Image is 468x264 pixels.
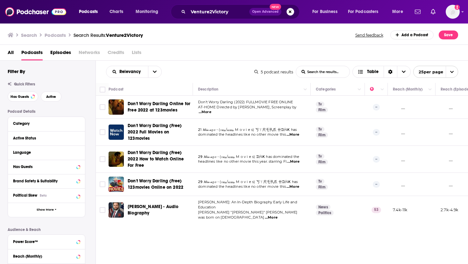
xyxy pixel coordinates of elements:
[79,7,98,16] span: Podcasts
[37,208,54,212] span: Show More
[446,5,460,19] button: Show profile menu
[13,150,76,155] div: Language
[352,66,411,78] h2: Choose View
[344,7,388,17] button: open menu
[46,95,56,98] span: Active
[40,193,47,198] div: Beta
[270,4,281,10] span: New
[441,105,453,110] p: __
[388,7,411,17] button: open menu
[446,5,460,19] span: Logged in as SolComms
[8,68,25,74] h2: Filter By
[393,182,405,187] p: __
[8,109,85,114] p: Podcast Details
[356,86,363,93] button: Column Actions
[312,7,337,16] span: For Business
[316,132,328,138] a: Film
[441,182,453,187] p: __
[287,184,299,189] span: ...More
[11,95,29,98] span: Has Guests
[128,150,184,168] span: Don't Worry Darling (Free) 2022 How to Watch Online For Free
[198,127,297,132] span: 𝟤1 𝑀𝒾𝓃 𝒶𝑔𝑜 - (₇₂₀ₚ/₁₀₈₀ₚ M o v i e s) 丂ㄒ尺乇卂爪 卄ᗪ/4Ҝ has
[392,7,403,16] span: More
[13,177,80,185] button: Brand Safety & Suitability
[128,123,191,142] a: Don't Worry Darling (Free) 2022 Full Movies on 123movies
[110,7,123,16] span: Charts
[455,5,460,10] svg: Add a profile image
[441,130,453,135] p: __
[316,159,328,165] a: Film
[413,66,458,78] button: open menu
[390,30,434,39] a: Add a Podcast
[316,210,334,215] a: Politics
[316,85,336,93] div: Categories
[109,202,124,218] img: JD Vance - Audio Biography
[370,85,379,93] div: Power Score
[74,32,143,38] a: Search Results:Venture2Victory
[199,110,211,115] span: ...More
[74,32,143,38] div: Search Results:
[198,159,287,164] span: headlines like no other movie this year. starring Fl
[198,179,298,184] span: 𝟤𝟫 𝑀𝒾𝓃 𝒶𝑔𝑜 - (₇₂₀ₚ/₁₀₈₀ₚ M o v i e s) 丂ㄒ尺乇卂爪 卄ᗪ/4Ҝ has
[393,157,405,162] p: __
[119,70,143,74] span: Relevancy
[148,66,161,78] button: open menu
[21,47,43,60] a: Podcasts
[128,101,191,113] a: Don't Worry Darling Online for Free 2022 at 123movies
[13,191,80,199] button: Political SkewBeta
[136,7,158,16] span: Monitoring
[106,32,143,38] span: Venture2Victory
[446,5,460,19] img: User Profile
[287,132,299,137] span: ...More
[109,125,124,140] a: Don't Worry Darling (Free) 2022 Full Movies on 123movies
[316,127,324,132] a: Tv
[316,185,328,190] a: Film
[198,85,218,93] div: Description
[128,204,191,216] a: [PERSON_NAME] - Audio Biography
[412,6,423,17] a: Show notifications dropdown
[198,154,299,159] span: 𝟤𝟫 𝑀𝒾𝓃 𝒶𝑔𝑜 - (₇₂₀ₚ/₁₀₈₀ₚ M o v i e s) ᗪ/4Ҝ has dominated the
[8,47,14,60] a: All
[316,102,324,107] a: Tv
[109,152,124,167] img: Don't Worry Darling (Free) 2022 How to Watch Online For Free
[8,203,85,217] button: Show More
[108,47,124,60] span: Credits
[109,99,124,115] img: Don't Worry Darling Online for Free 2022 at 123movies
[441,157,453,162] p: __
[372,207,381,213] p: 53
[441,207,458,213] p: 2.7k-4.9k
[13,179,74,183] div: Brand Safety & Suitability
[128,178,191,191] a: Don't Worry Darling (Free) 123movies Online on 2022
[106,70,148,74] button: open menu
[348,7,379,16] span: For Podcasters
[14,82,35,86] span: Quick Filters
[13,165,74,169] div: Has Guests
[100,207,105,213] span: Toggle select row
[128,178,183,190] span: Don't Worry Darling (Free) 123movies Online on 2022
[109,177,124,192] a: Don't Worry Darling (Free) 123movies Online on 2022
[13,252,80,260] button: Reach (Monthly)
[128,150,191,169] a: Don't Worry Darling (Free) 2022 How to Watch Online For Free
[106,66,162,78] h2: Choose List sort
[13,136,76,140] div: Active Status
[367,70,379,74] span: Table
[353,32,385,38] button: Send feedback
[308,7,345,17] button: open menu
[426,86,434,93] button: Column Actions
[287,159,300,164] span: ...More
[13,121,76,126] div: Category
[254,70,293,74] div: 5 podcast results
[373,129,380,135] p: --
[128,204,179,216] span: [PERSON_NAME] - Audio Biography
[105,7,127,17] a: Charts
[177,4,306,19] div: Search podcasts, credits, & more...
[198,105,296,109] span: AT-HOME Directed by [PERSON_NAME], Screenplay by
[316,154,324,159] a: Tv
[316,179,324,184] a: Tv
[393,85,422,93] div: Reach (Monthly)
